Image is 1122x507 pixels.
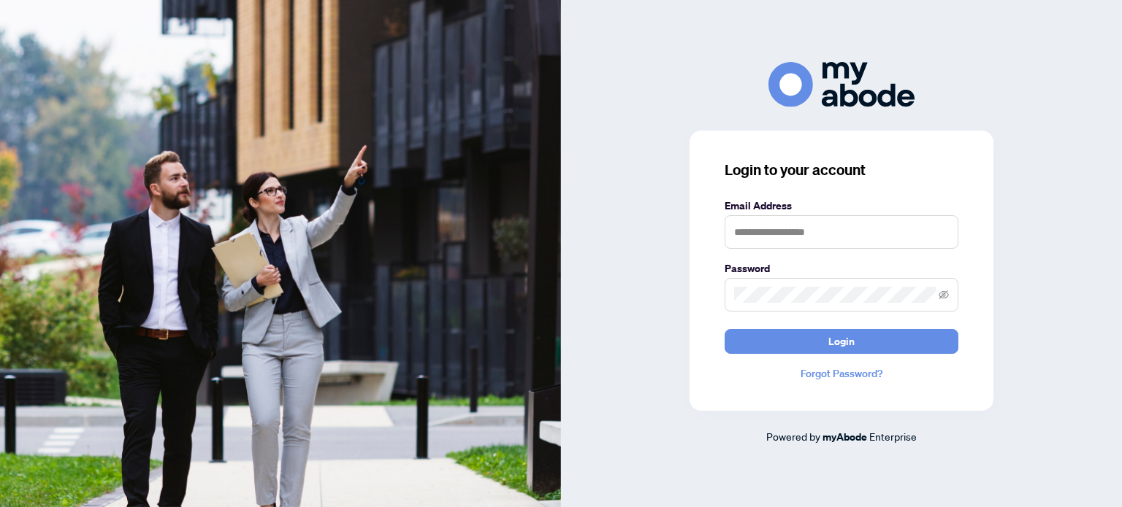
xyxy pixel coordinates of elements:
[939,290,949,300] span: eye-invisible
[725,329,958,354] button: Login
[725,365,958,382] a: Forgot Password?
[768,62,915,107] img: ma-logo
[828,330,855,353] span: Login
[823,429,867,445] a: myAbode
[766,430,820,443] span: Powered by
[869,430,917,443] span: Enterprise
[725,260,958,276] label: Password
[725,198,958,214] label: Email Address
[725,160,958,180] h3: Login to your account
